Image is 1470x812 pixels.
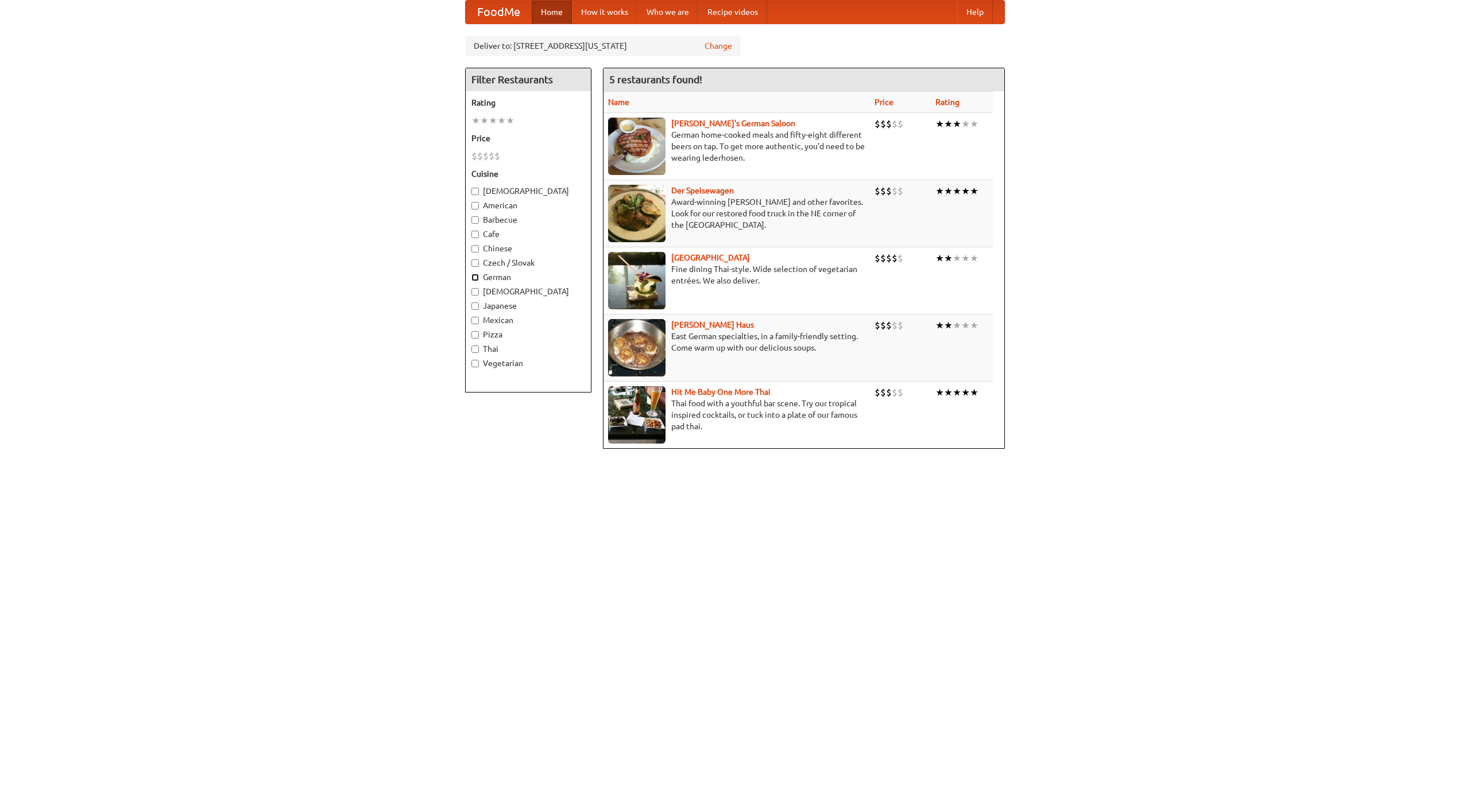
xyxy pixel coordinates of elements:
input: Pizza [471,331,479,339]
li: ★ [953,185,961,197]
h5: Price [471,133,585,144]
li: $ [880,118,886,130]
label: Pizza [471,329,585,340]
li: ★ [935,118,944,130]
li: ★ [970,118,978,130]
li: $ [898,319,903,332]
li: ★ [961,252,970,265]
li: ★ [944,118,953,130]
li: ★ [497,114,506,127]
li: $ [892,319,898,332]
li: ★ [935,319,944,332]
input: Cafe [471,231,479,238]
li: ★ [961,319,970,332]
li: $ [880,386,886,399]
label: Mexican [471,314,585,326]
ng-pluralize: 5 restaurants found! [609,74,702,85]
label: Cafe [471,228,585,240]
input: Chinese [471,245,479,252]
li: ★ [970,319,978,332]
a: Change [705,40,732,52]
img: esthers.jpg [608,118,666,175]
li: $ [898,118,903,130]
a: Home [532,1,572,24]
li: $ [880,185,886,197]
li: ★ [953,386,961,399]
li: $ [892,386,898,399]
li: ★ [935,386,944,399]
label: Barbecue [471,214,585,226]
li: $ [892,185,898,197]
a: Rating [935,98,960,107]
li: ★ [935,252,944,265]
li: ★ [953,319,961,332]
li: $ [892,118,898,130]
li: $ [483,150,489,162]
li: ★ [953,118,961,130]
a: How it works [572,1,637,24]
a: [PERSON_NAME] Haus [671,320,754,329]
li: ★ [506,114,514,127]
li: ★ [480,114,489,127]
li: $ [898,252,903,265]
img: babythai.jpg [608,386,666,444]
a: Recipe videos [698,1,767,24]
input: Thai [471,345,479,353]
li: $ [898,185,903,197]
li: ★ [944,252,953,265]
label: American [471,200,585,211]
h5: Rating [471,97,585,108]
input: [DEMOGRAPHIC_DATA] [471,288,479,296]
p: Fine dining Thai-style. Wide selection of vegetarian entrées. We also deliver. [608,263,865,286]
li: $ [886,319,892,332]
a: [GEOGRAPHIC_DATA] [671,253,750,262]
a: [PERSON_NAME]'s German Saloon [671,119,795,128]
label: Chinese [471,243,585,254]
li: $ [875,252,880,265]
label: Thai [471,343,585,355]
li: $ [892,252,898,265]
p: Award-winning [PERSON_NAME] and other favorites. Look for our restored food truck in the NE corne... [608,196,865,231]
li: $ [880,319,886,332]
a: Help [957,1,993,24]
li: $ [471,150,477,162]
a: FoodMe [466,1,532,24]
p: Thai food with a youthful bar scene. Try our tropical inspired cocktails, or tuck into a plate of... [608,398,865,432]
a: Hit Me Baby One More Thai [671,387,771,397]
li: ★ [944,386,953,399]
li: ★ [489,114,497,127]
label: [DEMOGRAPHIC_DATA] [471,185,585,197]
li: $ [886,118,892,130]
label: Vegetarian [471,358,585,369]
a: Der Speisewagen [671,186,734,195]
li: $ [886,252,892,265]
li: ★ [970,185,978,197]
li: $ [886,185,892,197]
input: Barbecue [471,216,479,224]
input: [DEMOGRAPHIC_DATA] [471,188,479,195]
img: speisewagen.jpg [608,185,666,242]
li: ★ [961,386,970,399]
a: Who we are [637,1,698,24]
p: East German specialties, in a family-friendly setting. Come warm up with our delicious soups. [608,331,865,353]
input: American [471,202,479,209]
h4: Filter Restaurants [466,68,591,91]
li: ★ [944,319,953,332]
li: $ [875,118,880,130]
li: ★ [970,386,978,399]
li: ★ [471,114,480,127]
label: German [471,271,585,283]
input: Czech / Slovak [471,259,479,267]
li: ★ [961,118,970,130]
input: Mexican [471,317,479,324]
li: $ [477,150,483,162]
li: ★ [961,185,970,197]
img: kohlhaus.jpg [608,319,666,376]
input: German [471,274,479,281]
img: satay.jpg [608,252,666,309]
li: $ [898,386,903,399]
li: ★ [935,185,944,197]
